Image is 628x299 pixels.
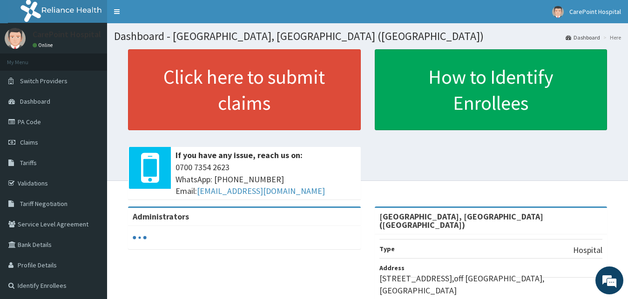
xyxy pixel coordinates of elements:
a: Click here to submit claims [128,49,361,130]
a: [EMAIL_ADDRESS][DOMAIN_NAME] [197,186,325,196]
span: CarePoint Hospital [569,7,621,16]
span: Tariffs [20,159,37,167]
p: CarePoint Hospital [33,30,101,39]
span: Claims [20,138,38,146]
p: Hospital [573,244,602,256]
a: Online [33,42,55,48]
img: User Image [5,28,26,49]
strong: [GEOGRAPHIC_DATA], [GEOGRAPHIC_DATA] ([GEOGRAPHIC_DATA]) [379,211,543,230]
b: Address [379,264,405,272]
h1: Dashboard - [GEOGRAPHIC_DATA], [GEOGRAPHIC_DATA] ([GEOGRAPHIC_DATA]) [114,30,621,42]
svg: audio-loading [133,231,147,245]
span: Switch Providers [20,77,68,85]
span: 0700 7354 2623 WhatsApp: [PHONE_NUMBER] Email: [176,161,356,197]
span: Dashboard [20,97,50,106]
a: How to Identify Enrollees [375,49,608,130]
b: If you have any issue, reach us on: [176,150,303,160]
span: Tariff Negotiation [20,199,68,208]
li: Here [601,33,621,41]
a: Dashboard [566,33,600,41]
b: Administrators [133,211,189,222]
p: [STREET_ADDRESS],off [GEOGRAPHIC_DATA], [GEOGRAPHIC_DATA] [379,272,603,296]
img: User Image [552,6,564,18]
b: Type [379,245,395,253]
